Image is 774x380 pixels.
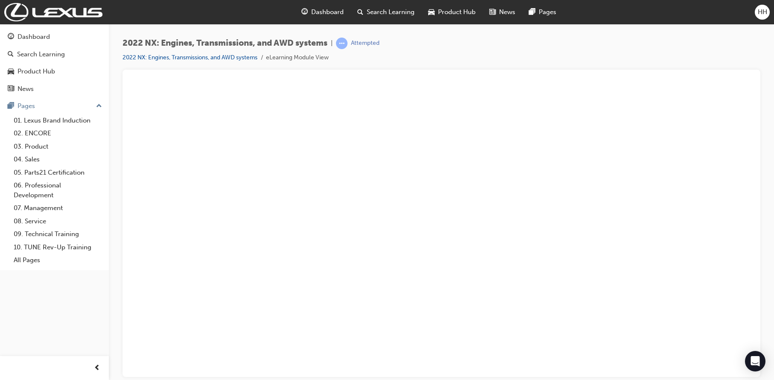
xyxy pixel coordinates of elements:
span: guage-icon [301,7,308,18]
a: 03. Product [10,140,105,153]
a: 08. Service [10,215,105,228]
span: News [499,7,515,17]
span: search-icon [357,7,363,18]
button: HH [755,5,770,20]
span: car-icon [8,68,14,76]
a: All Pages [10,254,105,267]
div: News [18,84,34,94]
a: Dashboard [3,29,105,45]
a: 07. Management [10,202,105,215]
div: Pages [18,101,35,111]
span: up-icon [96,101,102,112]
span: learningRecordVerb_ATTEMPT-icon [336,38,348,49]
button: Pages [3,98,105,114]
span: | [331,38,333,48]
span: Product Hub [438,7,476,17]
span: search-icon [8,51,14,58]
span: car-icon [428,7,435,18]
span: guage-icon [8,33,14,41]
div: Product Hub [18,67,55,76]
img: Trak [4,3,102,21]
span: news-icon [489,7,496,18]
a: 06. Professional Development [10,179,105,202]
div: Search Learning [17,50,65,59]
a: search-iconSearch Learning [350,3,421,21]
div: Dashboard [18,32,50,42]
a: 05. Parts21 Certification [10,166,105,179]
a: 2022 NX: Engines, Transmissions, and AWD systems [123,54,257,61]
span: prev-icon [94,363,100,374]
a: guage-iconDashboard [295,3,350,21]
a: pages-iconPages [522,3,563,21]
span: pages-icon [529,7,535,18]
button: DashboardSearch LearningProduct HubNews [3,27,105,98]
span: Search Learning [367,7,415,17]
span: HH [758,7,767,17]
span: Dashboard [311,7,344,17]
span: Pages [539,7,556,17]
a: 10. TUNE Rev-Up Training [10,241,105,254]
a: 02. ENCORE [10,127,105,140]
div: Open Intercom Messenger [745,351,765,371]
a: Search Learning [3,47,105,62]
span: 2022 NX: Engines, Transmissions, and AWD systems [123,38,327,48]
a: 09. Technical Training [10,228,105,241]
li: eLearning Module View [266,53,329,63]
a: Product Hub [3,64,105,79]
span: news-icon [8,85,14,93]
a: 04. Sales [10,153,105,166]
a: car-iconProduct Hub [421,3,482,21]
a: News [3,81,105,97]
a: news-iconNews [482,3,522,21]
a: 01. Lexus Brand Induction [10,114,105,127]
div: Attempted [351,39,380,47]
span: pages-icon [8,102,14,110]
